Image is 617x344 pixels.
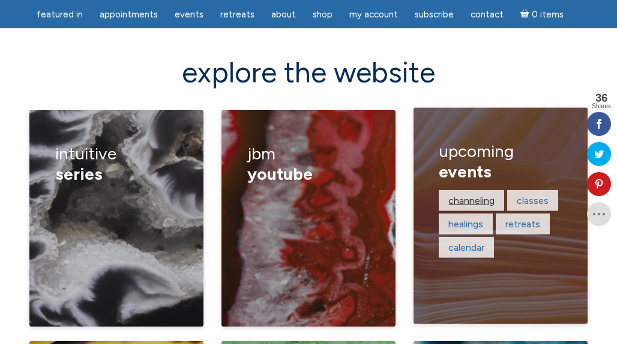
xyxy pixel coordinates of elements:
[167,3,211,26] a: Events
[220,9,254,20] span: Retreats
[342,3,405,26] a: My Account
[29,3,90,26] a: featured in
[592,103,611,109] span: Shares
[313,9,333,20] span: Shop
[448,218,483,229] a: healings
[55,135,178,192] h3: Intuitive
[37,9,83,20] span: featured in
[264,3,303,26] a: About
[505,218,540,229] a: retreats
[247,135,370,192] h3: JBM
[439,161,492,181] span: events
[448,241,484,253] a: calendar
[247,164,313,184] span: YouTube
[463,3,511,26] a: Contact
[213,3,262,26] a: Retreats
[471,9,504,20] span: Contact
[592,93,611,103] span: 36
[271,9,296,20] span: About
[175,9,203,20] span: Events
[92,3,165,26] a: Appointments
[408,3,461,26] a: Subscribe
[439,133,562,190] h3: upcoming
[513,2,571,26] a: Cart0 items
[349,9,398,20] span: My Account
[448,194,495,206] a: channeling
[532,10,564,19] span: 0 items
[305,3,340,26] a: Shop
[55,164,103,184] span: series
[100,9,158,20] span: Appointments
[415,9,454,20] span: Subscribe
[29,57,588,88] h2: explore the website
[517,194,549,206] a: classes
[520,9,532,20] i: Cart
